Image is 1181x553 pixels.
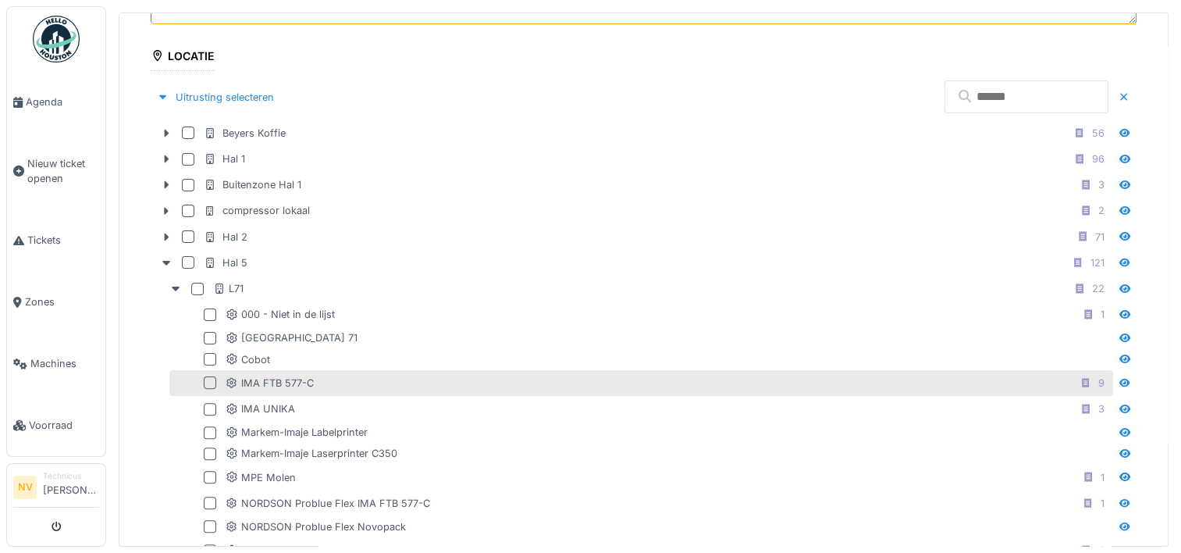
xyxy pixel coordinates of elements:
[1101,496,1105,511] div: 1
[1090,255,1105,270] div: 121
[27,233,99,248] span: Tickets
[226,352,270,367] div: Cobot
[204,126,286,141] div: Beyers Koffie
[13,476,37,499] li: NV
[1092,152,1105,166] div: 96
[226,519,406,534] div: NORDSON Problue Flex Novopack
[226,401,295,416] div: IMA UNIKA
[1098,401,1105,416] div: 3
[204,230,247,244] div: Hal 2
[43,470,99,482] div: Technicus
[226,330,358,345] div: [GEOGRAPHIC_DATA] 71
[7,271,105,333] a: Zones
[25,294,99,309] span: Zones
[151,45,215,71] div: Locatie
[1101,307,1105,322] div: 1
[27,156,99,186] span: Nieuw ticket openen
[7,209,105,271] a: Tickets
[226,307,335,322] div: 000 - Niet in de lijst
[226,446,397,461] div: Markem-Imaje Laserprinter C350
[151,87,280,108] div: Uitrusting selecteren
[1098,203,1105,218] div: 2
[30,356,99,371] span: Machines
[33,16,80,62] img: Badge_color-CXgf-gQk.svg
[7,394,105,456] a: Voorraad
[1092,126,1105,141] div: 56
[213,281,244,296] div: L71
[204,203,310,218] div: compressor lokaal
[1092,281,1105,296] div: 22
[7,71,105,133] a: Agenda
[226,496,430,511] div: NORDSON Problue Flex IMA FTB 577-C
[226,376,314,391] div: IMA FTB 577-C
[7,333,105,394] a: Machines
[7,133,105,209] a: Nieuw ticket openen
[26,95,99,109] span: Agenda
[1101,470,1105,485] div: 1
[1098,376,1105,391] div: 9
[204,152,245,166] div: Hal 1
[1095,230,1105,244] div: 71
[43,470,99,504] li: [PERSON_NAME]
[204,177,301,192] div: Buitenzone Hal 1
[226,470,296,485] div: MPE Molen
[29,418,99,433] span: Voorraad
[1098,177,1105,192] div: 3
[226,425,368,440] div: Markem-Imaje Labelprinter
[204,255,247,270] div: Hal 5
[13,470,99,508] a: NV Technicus[PERSON_NAME]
